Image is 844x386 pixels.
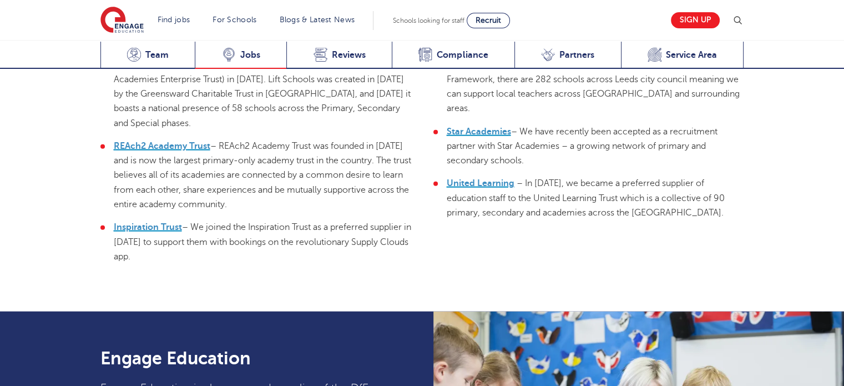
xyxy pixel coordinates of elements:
a: Reviews [286,42,392,69]
span: Team [145,49,169,61]
a: Jobs [195,42,286,69]
img: Engage Education [100,7,144,34]
a: REAch2 Academy Trust [114,141,210,151]
a: Team [100,42,195,69]
a: Star Academies [447,127,511,137]
li: – We have recently been accepted as a recruitment partner with Star Academies – a growing network... [433,124,744,168]
span: Reviews [332,49,366,61]
span: Compliance [437,49,488,61]
a: United Learning [447,178,514,188]
a: Inspiration Trust [114,222,182,232]
li: – We have been accepted onto the Leeds City Council Framework, there are 282 schools across Leeds... [433,57,744,116]
a: Find jobs [158,16,190,24]
span: Recruit [476,16,501,24]
span: Partners [559,49,594,61]
span: Jobs [240,49,260,61]
a: Blogs & Latest News [280,16,355,24]
li: – In [DATE], we became a preferred supplier of education staff to the United Learning Trust which... [433,176,744,220]
a: For Schools [213,16,256,24]
a: Service Area [621,42,744,69]
a: Partners [514,42,621,69]
a: Sign up [671,12,720,28]
a: Compliance [392,42,514,69]
strong: Engage Education [100,348,251,368]
span: Service Area [666,49,717,61]
span: – We joined the Inspiration Trust as a preferred supplier in [DATE] to support them with bookings... [114,222,411,262]
span: – We joined the Lift Schools framework (formally known as Academies Enterprise Trust) in [DATE]. ... [114,59,411,128]
span: – REAch2 Academy Trust was founded in [DATE] and is now the largest primary-only academy trust in... [114,141,411,209]
a: Recruit [467,13,510,28]
span: Schools looking for staff [393,17,464,24]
